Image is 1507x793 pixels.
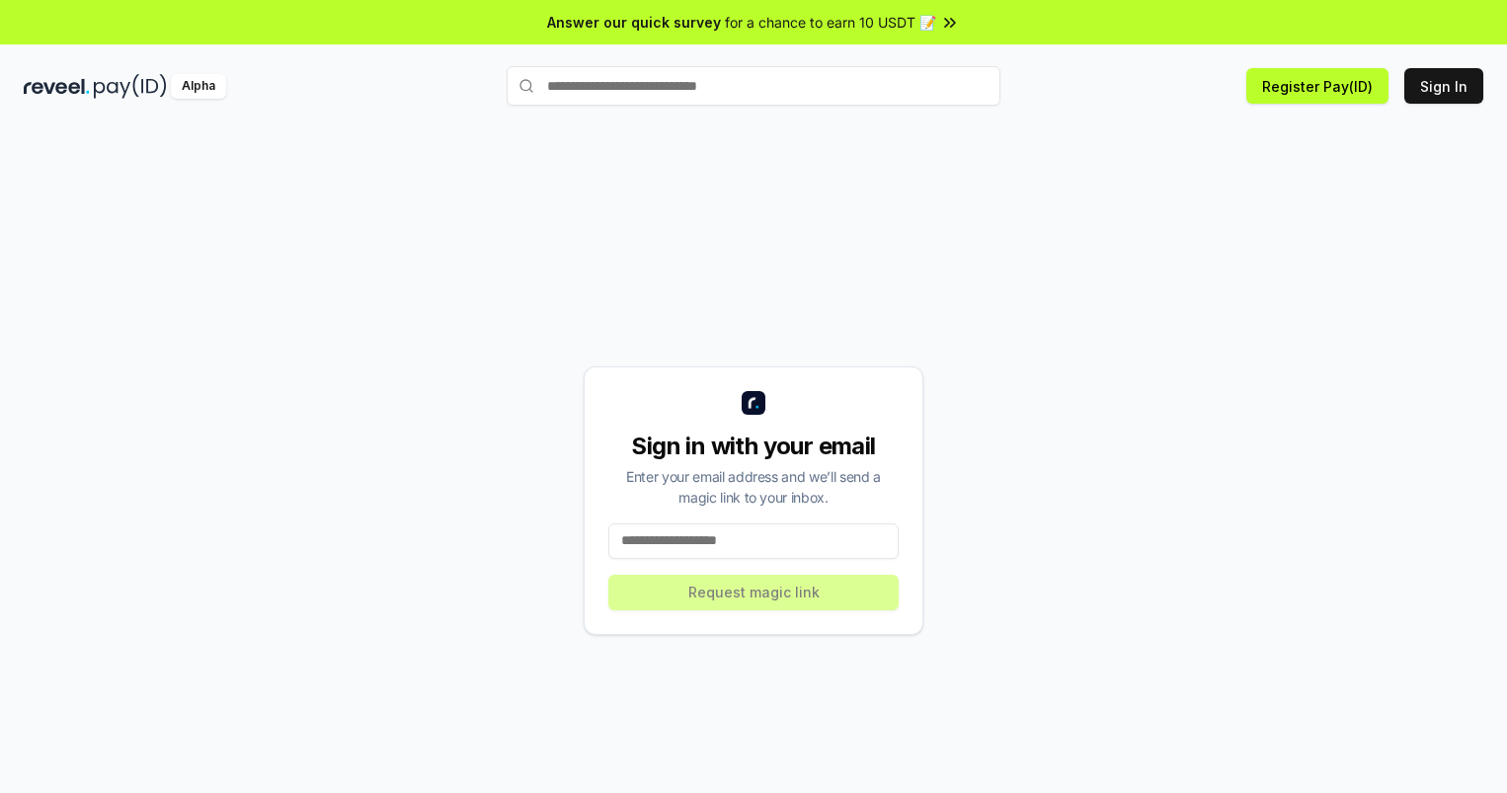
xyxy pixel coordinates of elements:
div: Enter your email address and we’ll send a magic link to your inbox. [608,466,899,508]
button: Register Pay(ID) [1246,68,1388,104]
span: Answer our quick survey [547,12,721,33]
div: Alpha [171,74,226,99]
button: Sign In [1404,68,1483,104]
img: pay_id [94,74,167,99]
div: Sign in with your email [608,431,899,462]
img: reveel_dark [24,74,90,99]
img: logo_small [742,391,765,415]
span: for a chance to earn 10 USDT 📝 [725,12,936,33]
